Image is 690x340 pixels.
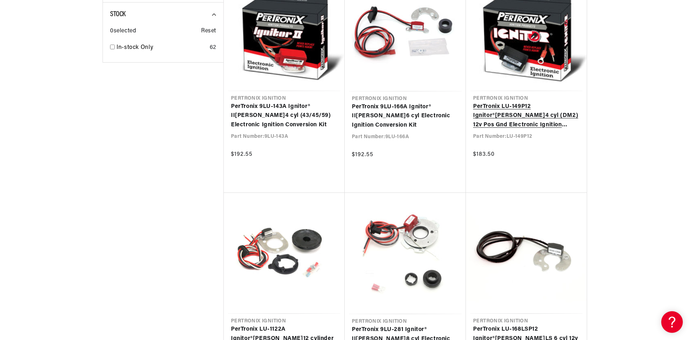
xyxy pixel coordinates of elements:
[231,102,337,130] a: PerTronix 9LU-143A Ignitor® II[PERSON_NAME]4 cyl (43/45/59) Electronic Ignition Conversion Kit
[210,43,216,53] div: 62
[110,27,136,36] span: 0 selected
[117,43,207,53] a: In-stock Only
[201,27,216,36] span: Reset
[110,11,126,18] span: Stock
[473,102,580,130] a: PerTronix LU-149P12 Ignitor®[PERSON_NAME]4 cyl (DM2) 12v Pos Gnd Electronic Ignition Conversion Kit
[352,103,459,130] a: PerTronix 9LU-166A Ignitor® II[PERSON_NAME]6 cyl Electronic Ignition Conversion Kit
